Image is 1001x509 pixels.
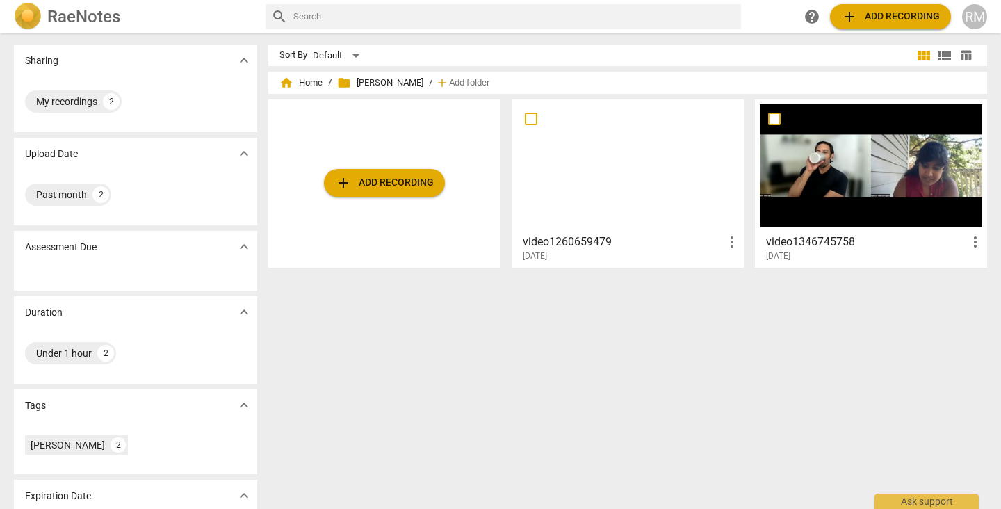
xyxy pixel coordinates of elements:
a: Help [799,4,824,29]
span: help [804,8,820,25]
span: more_vert [724,234,740,250]
span: view_module [915,47,932,64]
span: Home [279,76,323,90]
div: My recordings [36,95,97,108]
span: add [841,8,858,25]
p: Sharing [25,54,58,68]
span: expand_more [236,487,252,504]
div: Default [313,45,364,67]
p: Tags [25,398,46,413]
span: more_vert [967,234,984,250]
div: 2 [97,345,114,362]
div: 2 [111,437,126,453]
span: / [328,78,332,88]
h3: video1260659479 [523,234,724,250]
span: add [435,76,449,90]
span: expand_more [236,304,252,321]
button: Show more [234,236,254,257]
button: Upload [830,4,951,29]
button: Show more [234,485,254,506]
a: LogoRaeNotes [14,3,254,31]
div: Ask support [874,494,979,509]
button: Upload [324,169,445,197]
span: table_chart [959,49,972,62]
span: Add recording [841,8,940,25]
span: expand_more [236,145,252,162]
span: Add recording [335,175,434,191]
div: 2 [92,186,109,203]
span: folder [337,76,351,90]
button: Show more [234,302,254,323]
span: home [279,76,293,90]
div: Past month [36,188,87,202]
div: Under 1 hour [36,346,92,360]
span: Add folder [449,78,489,88]
span: expand_more [236,239,252,255]
p: Assessment Due [25,240,97,255]
a: video1260659479[DATE] [516,104,739,261]
span: search [271,8,288,25]
div: [PERSON_NAME] [31,438,105,452]
p: Expiration Date [25,489,91,503]
span: [PERSON_NAME] [337,76,423,90]
span: view_list [936,47,953,64]
button: Show more [234,50,254,71]
div: 2 [103,93,120,110]
button: RM [962,4,987,29]
span: add [335,175,352,191]
span: expand_more [236,397,252,414]
button: Table view [955,45,976,66]
a: video1346745758[DATE] [760,104,982,261]
span: / [429,78,432,88]
button: Show more [234,143,254,164]
div: Sort By [279,50,307,60]
button: List view [934,45,955,66]
button: Show more [234,395,254,416]
span: [DATE] [766,250,790,262]
input: Search [293,6,735,28]
button: Tile view [913,45,934,66]
span: expand_more [236,52,252,69]
img: Logo [14,3,42,31]
p: Duration [25,305,63,320]
h3: video1346745758 [766,234,967,250]
p: Upload Date [25,147,78,161]
span: [DATE] [523,250,547,262]
h2: RaeNotes [47,7,120,26]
